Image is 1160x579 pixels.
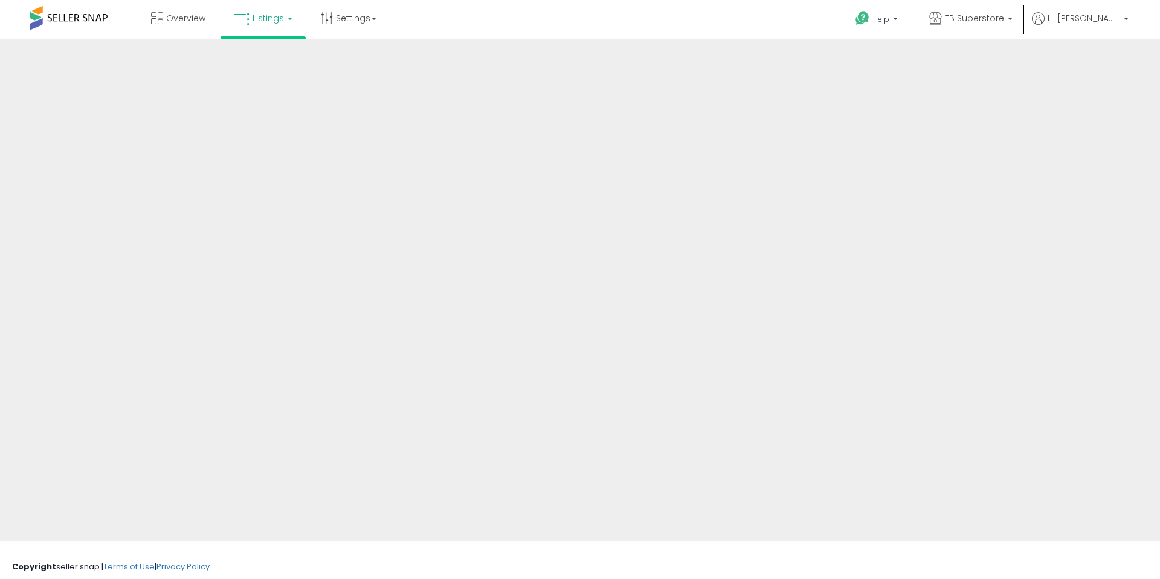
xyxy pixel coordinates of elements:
[253,12,284,24] span: Listings
[846,2,910,39] a: Help
[1048,12,1120,24] span: Hi [PERSON_NAME]
[873,14,889,24] span: Help
[1032,12,1129,39] a: Hi [PERSON_NAME]
[945,12,1004,24] span: TB Superstore
[166,12,205,24] span: Overview
[855,11,870,26] i: Get Help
